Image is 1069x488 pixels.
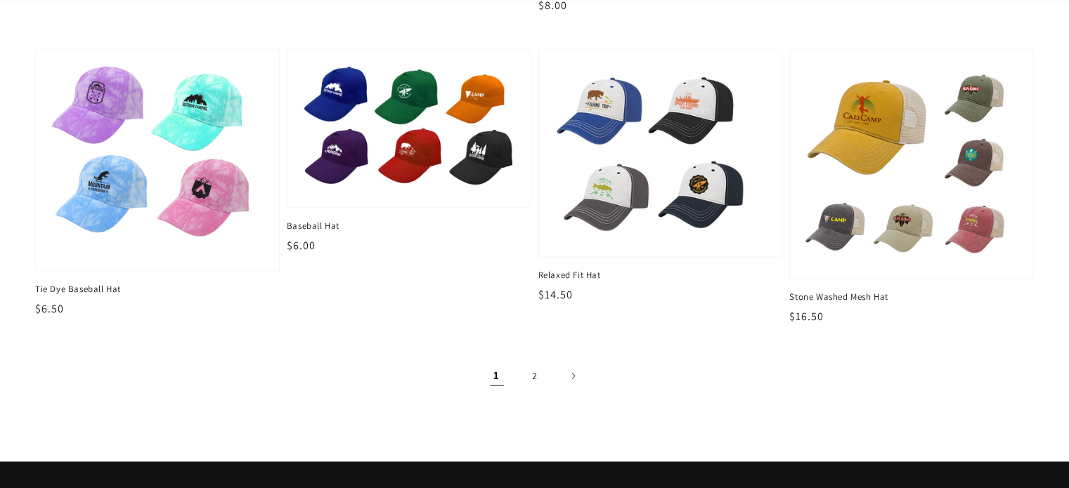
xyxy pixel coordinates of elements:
a: Tie Dye Baseball Hat Tie Dye Baseball Hat $6.50 [35,49,280,318]
img: Stone Washed Mesh Hat [804,64,1019,264]
a: Relaxed Fit Hat Relaxed Fit Hat $14.50 [538,49,783,304]
img: Relaxed Fit Hat [553,64,768,242]
span: $6.00 [287,238,316,253]
span: Baseball Hat [287,220,531,232]
span: Stone Washed Mesh Hat [789,291,1034,303]
img: Baseball Hat [302,64,517,193]
a: Page 2 [519,360,550,391]
span: $6.50 [35,301,64,316]
a: Next page [557,360,588,391]
span: Tie Dye Baseball Hat [35,283,280,296]
img: Tie Dye Baseball Hat [50,64,265,256]
nav: Pagination [35,360,1034,391]
span: Relaxed Fit Hat [538,269,783,282]
span: $14.50 [538,287,573,302]
span: $16.50 [789,309,824,324]
a: Baseball Hat Baseball Hat $6.00 [287,49,531,254]
span: Page 1 [481,360,512,391]
a: Stone Washed Mesh Hat Stone Washed Mesh Hat $16.50 [789,49,1034,326]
